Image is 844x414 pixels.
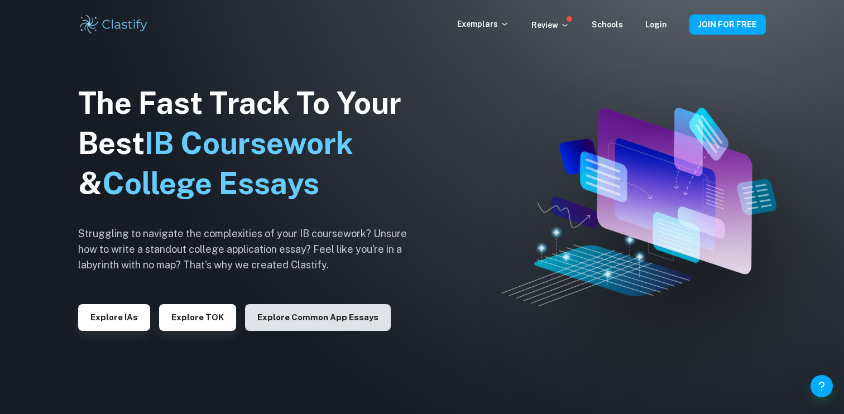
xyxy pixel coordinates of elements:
span: IB Coursework [145,126,353,161]
button: Explore Common App essays [245,304,391,331]
button: Explore TOK [159,304,236,331]
button: Help and Feedback [811,375,833,397]
a: Login [645,20,667,29]
h6: Struggling to navigate the complexities of your IB coursework? Unsure how to write a standout col... [78,226,424,273]
a: Explore TOK [159,311,236,322]
a: Schools [592,20,623,29]
button: JOIN FOR FREE [689,15,766,35]
p: Exemplars [457,18,509,30]
img: Clastify hero [501,108,776,306]
button: Explore IAs [78,304,150,331]
span: College Essays [102,166,319,201]
img: Clastify logo [78,13,149,36]
h1: The Fast Track To Your Best & [78,83,424,204]
a: Explore IAs [78,311,150,322]
p: Review [531,19,569,31]
a: Explore Common App essays [245,311,391,322]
